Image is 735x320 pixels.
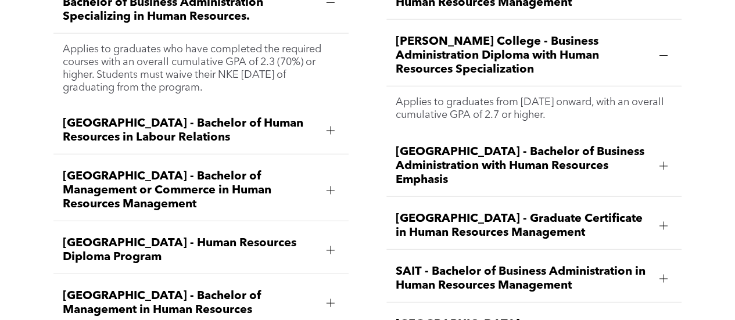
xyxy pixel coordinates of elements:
span: [PERSON_NAME] College - Business Administration Diploma with Human Resources Specialization [396,35,650,77]
p: Applies to graduates from [DATE] onward, with an overall cumulative GPA of 2.7 or higher. [396,96,672,121]
span: [GEOGRAPHIC_DATA] - Graduate Certificate in Human Resources Management [396,212,650,240]
p: Applies to graduates who have completed the required courses with an overall cumulative GPA of 2.... [63,43,339,94]
span: [GEOGRAPHIC_DATA] - Human Resources Diploma Program [63,236,317,264]
span: SAIT - Bachelor of Business Administration in Human Resources Management [396,265,650,293]
span: [GEOGRAPHIC_DATA] - Bachelor of Management or Commerce in Human Resources Management [63,170,317,211]
span: [GEOGRAPHIC_DATA] - Bachelor of Management in Human Resources [63,289,317,317]
span: [GEOGRAPHIC_DATA] - Bachelor of Human Resources in Labour Relations [63,117,317,145]
span: [GEOGRAPHIC_DATA] - Bachelor of Business Administration with Human Resources Emphasis [396,145,650,187]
